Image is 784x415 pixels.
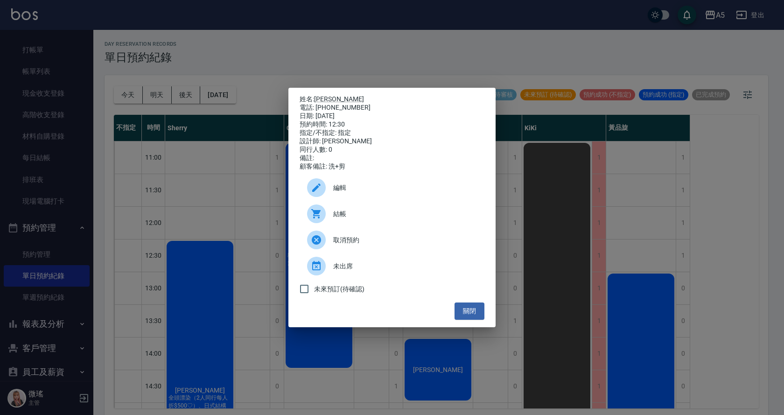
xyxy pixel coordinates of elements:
[455,302,484,320] button: 關閉
[300,95,484,104] p: 姓名:
[300,154,484,162] div: 備註:
[300,120,484,129] div: 預約時間: 12:30
[300,253,484,279] div: 未出席
[333,261,477,271] span: 未出席
[333,183,477,193] span: 編輯
[300,162,484,171] div: 顧客備註: 洗+剪
[300,104,484,112] div: 電話: [PHONE_NUMBER]
[300,146,484,154] div: 同行人數: 0
[333,209,477,219] span: 結帳
[314,95,364,103] a: [PERSON_NAME]
[300,112,484,120] div: 日期: [DATE]
[333,235,477,245] span: 取消預約
[300,129,484,137] div: 指定/不指定: 指定
[300,227,484,253] div: 取消預約
[300,137,484,146] div: 設計師: [PERSON_NAME]
[300,201,484,227] a: 結帳
[300,175,484,201] div: 編輯
[314,284,364,294] span: 未來預訂(待確認)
